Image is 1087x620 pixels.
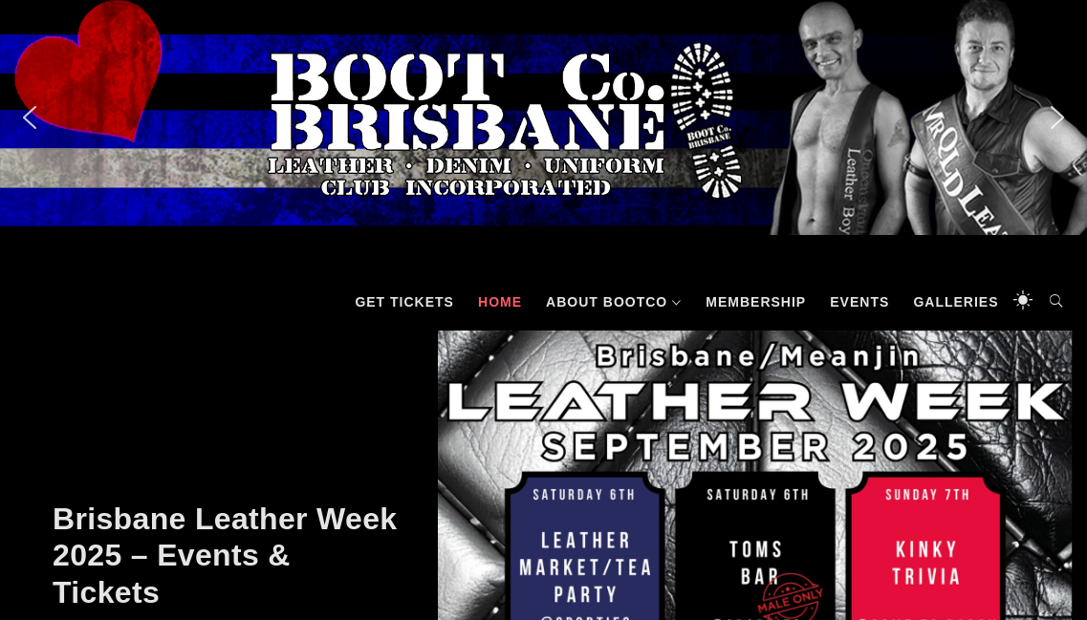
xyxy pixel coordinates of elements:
[468,273,532,331] a: Home
[1042,102,1073,133] img: next arrow
[53,502,397,609] a: Brisbane Leather Week 2025 – Events & Tickets
[536,273,691,331] a: About BootCo
[903,273,1008,331] a: Galleries
[14,102,45,133] img: previous arrow
[820,273,899,331] a: Events
[345,273,464,331] a: GET TICKETS
[696,273,815,331] a: Membership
